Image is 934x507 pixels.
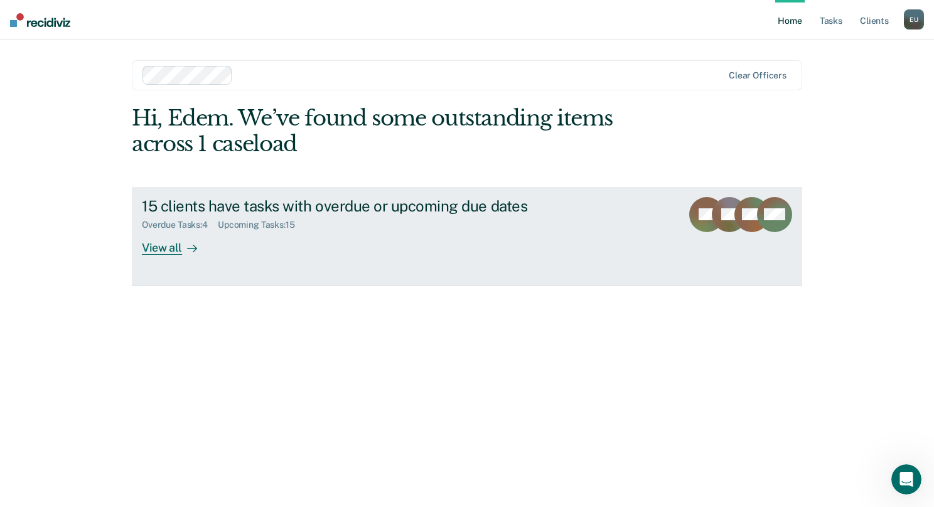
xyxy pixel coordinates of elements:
div: Clear officers [729,70,786,81]
div: Upcoming Tasks : 15 [218,220,305,230]
img: Recidiviz [10,13,70,27]
div: E U [904,9,924,29]
div: Overdue Tasks : 4 [142,220,218,230]
div: 15 clients have tasks with overdue or upcoming due dates [142,197,582,215]
iframe: Intercom live chat [891,464,921,494]
div: Hi, Edem. We’ve found some outstanding items across 1 caseload [132,105,668,157]
a: 15 clients have tasks with overdue or upcoming due datesOverdue Tasks:4Upcoming Tasks:15View all [132,187,802,286]
div: View all [142,230,212,255]
button: EU [904,9,924,29]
